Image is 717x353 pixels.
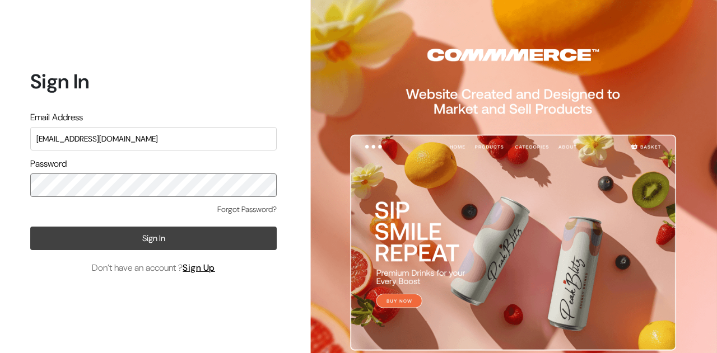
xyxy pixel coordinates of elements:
label: Password [30,157,67,171]
button: Sign In [30,227,277,250]
label: Email Address [30,111,83,124]
h1: Sign In [30,69,277,93]
a: Sign Up [183,262,215,274]
span: Don’t have an account ? [92,261,215,275]
a: Forgot Password? [217,204,277,215]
